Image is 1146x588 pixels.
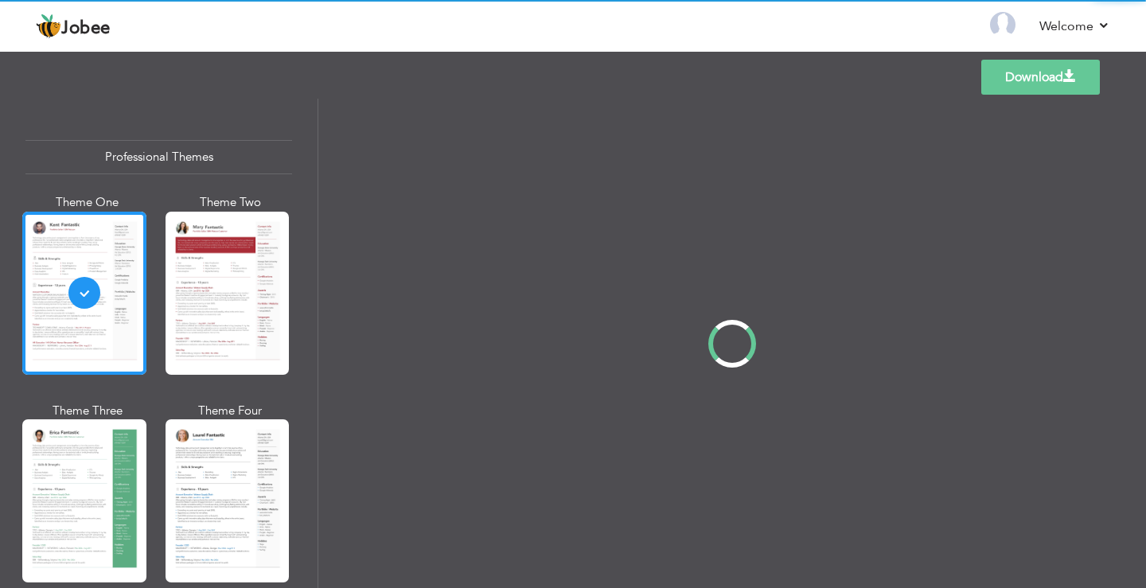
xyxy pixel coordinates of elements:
span: Jobee [61,20,111,37]
img: Profile Img [990,12,1015,37]
img: jobee.io [36,14,61,39]
a: Download [981,60,1100,95]
a: Welcome [1039,17,1110,36]
a: Jobee [36,14,111,39]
